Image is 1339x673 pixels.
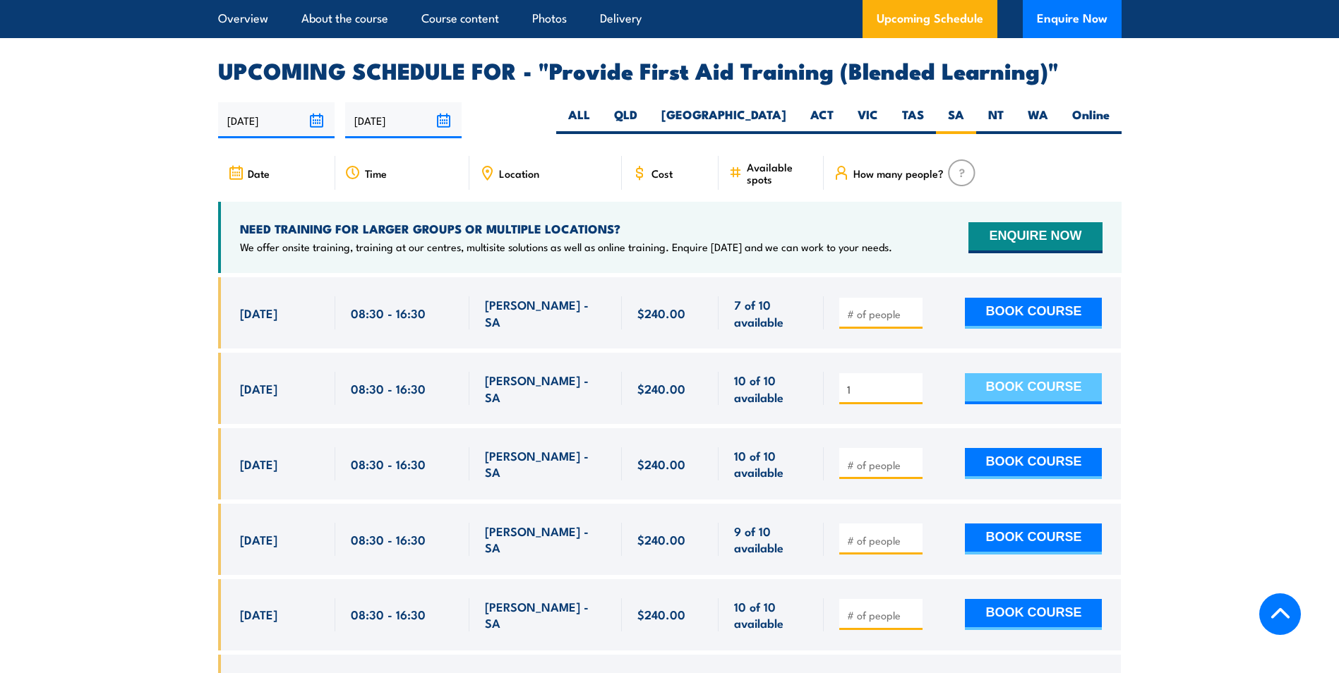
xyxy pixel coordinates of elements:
p: We offer onsite training, training at our centres, multisite solutions as well as online training... [240,240,892,254]
span: $240.00 [637,456,685,472]
label: [GEOGRAPHIC_DATA] [649,107,798,134]
label: ACT [798,107,846,134]
span: Cost [652,167,673,179]
input: # of people [847,533,918,547]
label: NT [976,107,1016,134]
span: [DATE] [240,305,277,321]
span: 7 of 10 available [734,296,808,329]
label: WA [1016,107,1060,134]
button: ENQUIRE NOW [968,222,1102,253]
span: [DATE] [240,380,277,396]
span: $240.00 [637,380,685,396]
input: # of people [847,458,918,472]
span: [DATE] [240,456,277,472]
span: Time [365,167,387,179]
span: $240.00 [637,606,685,622]
input: From date [218,102,335,138]
span: 08:30 - 16:30 [351,305,426,321]
label: Online [1060,107,1122,134]
span: [PERSON_NAME] - SA [485,296,606,329]
span: $240.00 [637,305,685,321]
span: Available spots [747,161,814,185]
button: BOOK COURSE [965,448,1102,479]
span: Location [499,167,539,179]
span: How many people? [853,167,944,179]
span: 10 of 10 available [734,598,808,631]
label: ALL [556,107,602,134]
label: TAS [890,107,936,134]
button: BOOK COURSE [965,298,1102,329]
span: 10 of 10 available [734,447,808,480]
input: # of people [847,382,918,396]
span: [DATE] [240,531,277,547]
span: 10 of 10 available [734,372,808,405]
span: 08:30 - 16:30 [351,606,426,622]
span: 08:30 - 16:30 [351,380,426,396]
h4: NEED TRAINING FOR LARGER GROUPS OR MULTIPLE LOCATIONS? [240,221,892,236]
button: BOOK COURSE [965,373,1102,404]
h2: UPCOMING SCHEDULE FOR - "Provide First Aid Training (Blended Learning)" [218,60,1122,80]
input: To date [345,102,462,138]
button: BOOK COURSE [965,523,1102,554]
label: SA [936,107,976,134]
label: VIC [846,107,890,134]
button: BOOK COURSE [965,599,1102,630]
input: # of people [847,307,918,321]
span: [PERSON_NAME] - SA [485,523,606,556]
span: [DATE] [240,606,277,622]
span: 08:30 - 16:30 [351,456,426,472]
span: $240.00 [637,531,685,547]
span: 9 of 10 available [734,523,808,556]
span: [PERSON_NAME] - SA [485,598,606,631]
input: # of people [847,608,918,622]
label: QLD [602,107,649,134]
span: 08:30 - 16:30 [351,531,426,547]
span: Date [248,167,270,179]
span: [PERSON_NAME] - SA [485,372,606,405]
span: [PERSON_NAME] - SA [485,447,606,480]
